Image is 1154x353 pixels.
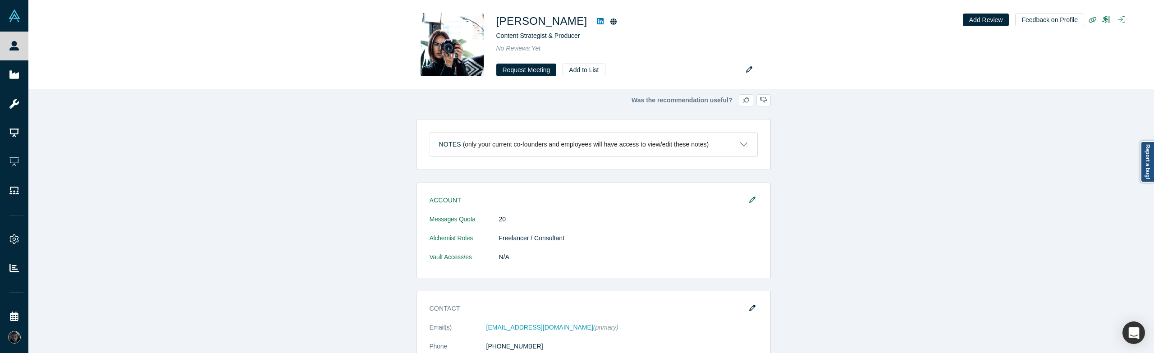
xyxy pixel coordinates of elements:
[486,343,543,350] a: [PHONE_NUMBER]
[430,215,499,234] dt: Messages Quota
[430,196,745,205] h3: Account
[593,324,618,331] span: (primary)
[496,64,557,76] button: Request Meeting
[486,324,593,331] a: [EMAIL_ADDRESS][DOMAIN_NAME]
[1015,14,1084,26] button: Feedback on Profile
[430,252,499,271] dt: Vault Access/es
[499,215,758,224] dd: 20
[430,133,757,156] button: Notes (only your current co-founders and employees will have access to view/edit these notes)
[8,331,21,344] img: Rami C.'s Account
[430,323,486,342] dt: Email(s)
[421,13,484,76] img: Courtney Lynn Muro's Profile Image
[8,9,21,22] img: Alchemist Vault Logo
[496,45,541,52] span: No Reviews Yet
[499,234,758,243] dd: Freelancer / Consultant
[439,140,461,149] h3: Notes
[496,13,587,29] h1: [PERSON_NAME]
[463,141,709,148] p: (only your current co-founders and employees will have access to view/edit these notes)
[430,234,499,252] dt: Alchemist Roles
[430,304,745,313] h3: Contact
[499,252,758,262] dd: N/A
[417,94,771,106] div: Was the recommendation useful?
[1140,141,1154,183] a: Report a bug!
[496,32,580,39] span: Content Strategist & Producer
[563,64,605,76] button: Add to List
[963,14,1009,26] button: Add Review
